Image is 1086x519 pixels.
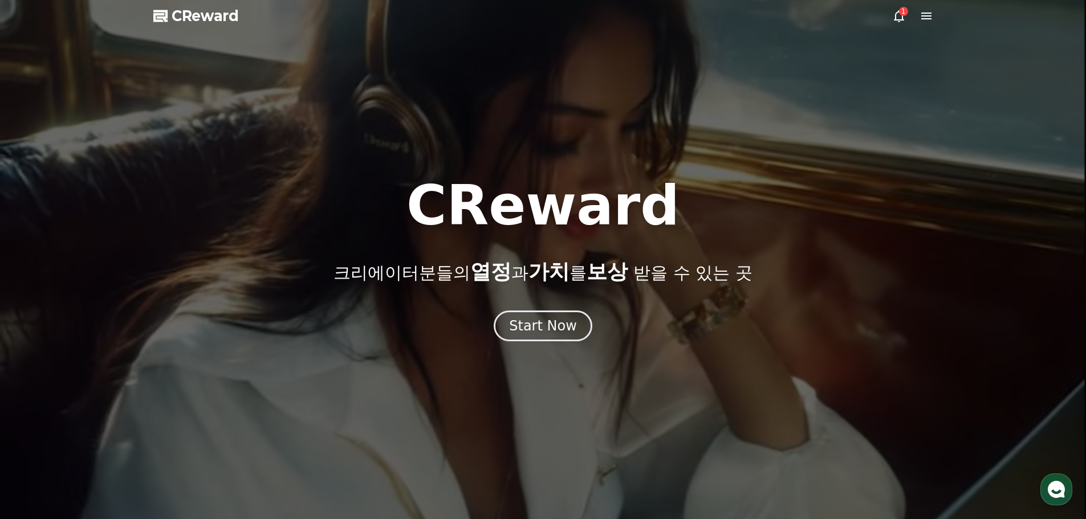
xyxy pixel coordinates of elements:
[104,379,118,388] span: 대화
[494,310,592,341] button: Start Now
[75,361,147,390] a: 대화
[494,322,592,333] a: Start Now
[470,260,511,283] span: 열정
[892,9,906,23] a: 1
[147,361,219,390] a: 설정
[176,378,190,387] span: 설정
[587,260,628,283] span: 보상
[899,7,908,16] div: 1
[172,7,239,25] span: CReward
[36,378,43,387] span: 홈
[528,260,570,283] span: 가치
[509,317,577,335] div: Start Now
[153,7,239,25] a: CReward
[333,260,752,283] p: 크리에이터분들의 과 를 받을 수 있는 곳
[406,178,680,233] h1: CReward
[3,361,75,390] a: 홈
